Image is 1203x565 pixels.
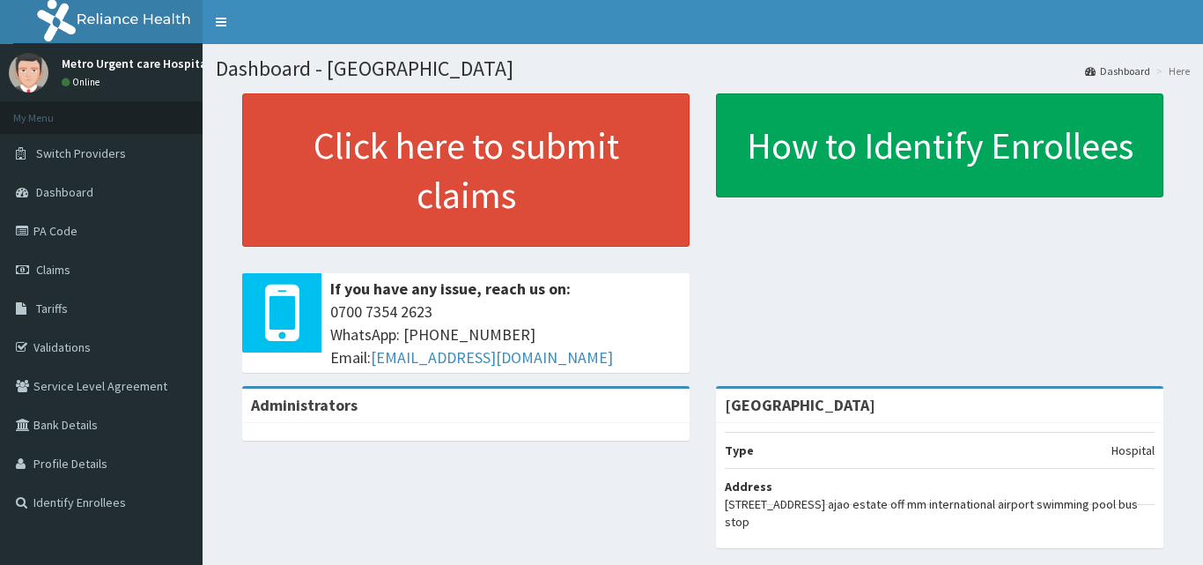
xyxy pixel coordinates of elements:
[36,145,126,161] span: Switch Providers
[36,184,93,200] span: Dashboard
[725,479,772,494] b: Address
[1152,63,1190,78] li: Here
[242,93,690,247] a: Click here to submit claims
[1111,442,1155,459] p: Hospital
[216,57,1190,80] h1: Dashboard - [GEOGRAPHIC_DATA]
[9,53,48,93] img: User Image
[716,93,1163,197] a: How to Identify Enrollees
[1085,63,1150,78] a: Dashboard
[725,395,875,415] strong: [GEOGRAPHIC_DATA]
[725,495,1155,531] p: [STREET_ADDRESS] ajao estate off mm international airport swimming pool bus stop
[36,301,68,316] span: Tariffs
[330,301,681,368] span: 0700 7354 2623 WhatsApp: [PHONE_NUMBER] Email:
[62,76,104,88] a: Online
[62,57,210,70] p: Metro Urgent care Hospital
[330,279,571,299] b: If you have any issue, reach us on:
[371,347,613,368] a: [EMAIL_ADDRESS][DOMAIN_NAME]
[725,442,754,458] b: Type
[36,262,70,278] span: Claims
[251,395,358,415] b: Administrators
